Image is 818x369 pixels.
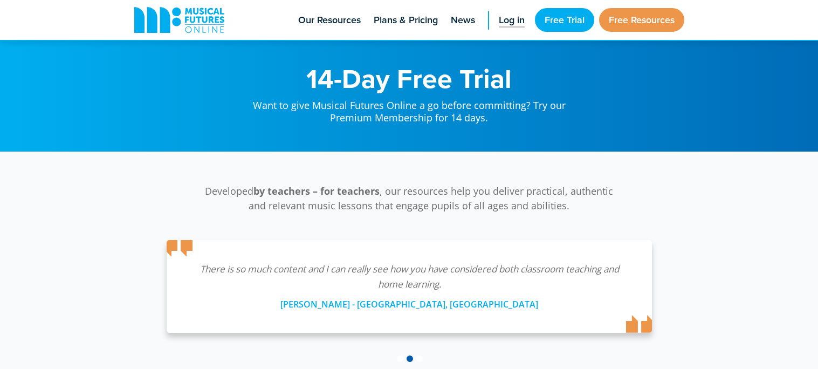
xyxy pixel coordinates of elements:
[253,184,380,197] strong: by teachers – for teachers
[298,13,361,28] span: Our Resources
[188,292,630,311] div: [PERSON_NAME] - [GEOGRAPHIC_DATA], [GEOGRAPHIC_DATA]
[535,8,594,32] a: Free Trial
[242,65,576,92] h1: 14-Day Free Trial
[499,13,525,28] span: Log in
[188,262,630,292] p: There is so much content and I can really see how you have considered both classroom teaching and...
[599,8,684,32] a: Free Resources
[199,184,620,213] p: Developed , our resources help you deliver practical, authentic and relevant music lessons that e...
[242,92,576,125] p: Want to give Musical Futures Online a go before committing? Try our Premium Membership for 14 days.
[374,13,438,28] span: Plans & Pricing
[451,13,475,28] span: News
